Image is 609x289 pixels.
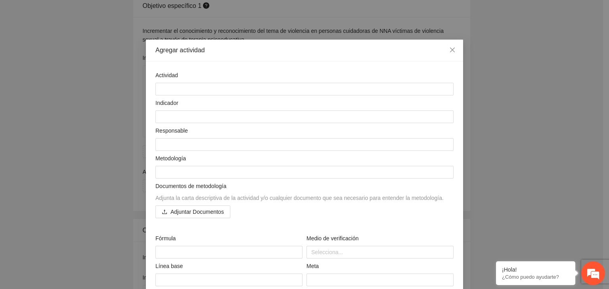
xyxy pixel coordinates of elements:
span: uploadAdjuntar Documentos [155,209,230,215]
span: upload [162,209,167,215]
div: Chatee con nosotros ahora [41,40,133,51]
span: close [449,47,456,53]
div: ¡Hola! [502,266,569,273]
span: Metodología [155,154,189,163]
div: Minimizar ventana de chat en vivo [130,4,149,23]
p: ¿Cómo puedo ayudarte? [502,274,569,280]
span: Adjuntar Documentos [170,207,224,216]
span: Meta [306,262,322,270]
button: uploadAdjuntar Documentos [155,205,230,218]
span: Responsable [155,126,191,135]
span: Fórmula [155,234,179,243]
div: Agregar actividad [155,46,454,55]
textarea: Escriba su mensaje y pulse “Intro” [4,200,151,227]
button: Close [442,40,463,61]
span: Documentos de metodología [155,183,226,189]
span: Medio de verificación [306,234,362,243]
span: Adjunta la carta descriptiva de la actividad y/o cualquier documento que sea necesario para enten... [155,195,444,201]
span: Actividad [155,71,181,80]
span: Línea base [155,262,186,270]
span: Estamos en línea. [46,97,109,177]
span: Indicador [155,99,181,107]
